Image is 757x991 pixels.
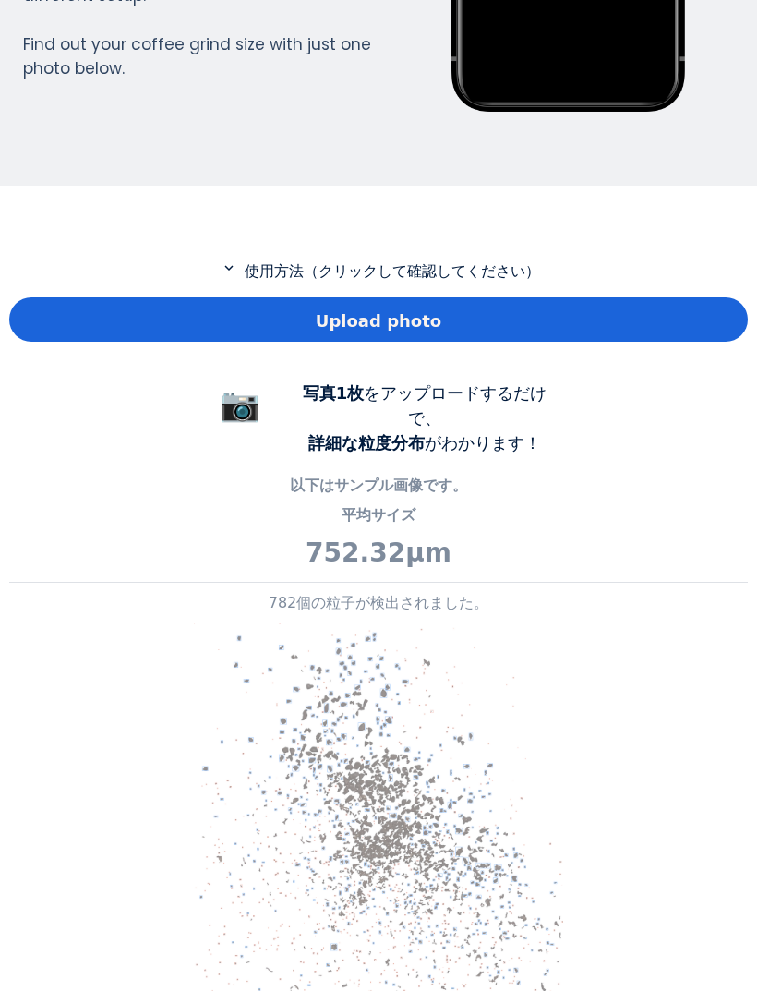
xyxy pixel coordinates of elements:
[308,433,425,453] b: 詳細な粒度分布
[9,475,748,497] p: 以下はサンプル画像です。
[9,504,748,526] p: 平均サイズ
[9,534,748,573] p: 752.32μm
[303,383,365,403] b: 写真1枚
[316,308,441,333] span: Upload photo
[9,592,748,614] p: 782個の粒子が検出されました。
[9,260,748,283] p: 使用方法（クリックして確認してください）
[220,386,260,423] span: 📷
[286,381,563,455] div: をアップロードするだけで、 がわかります！
[218,260,240,276] mat-icon: expand_more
